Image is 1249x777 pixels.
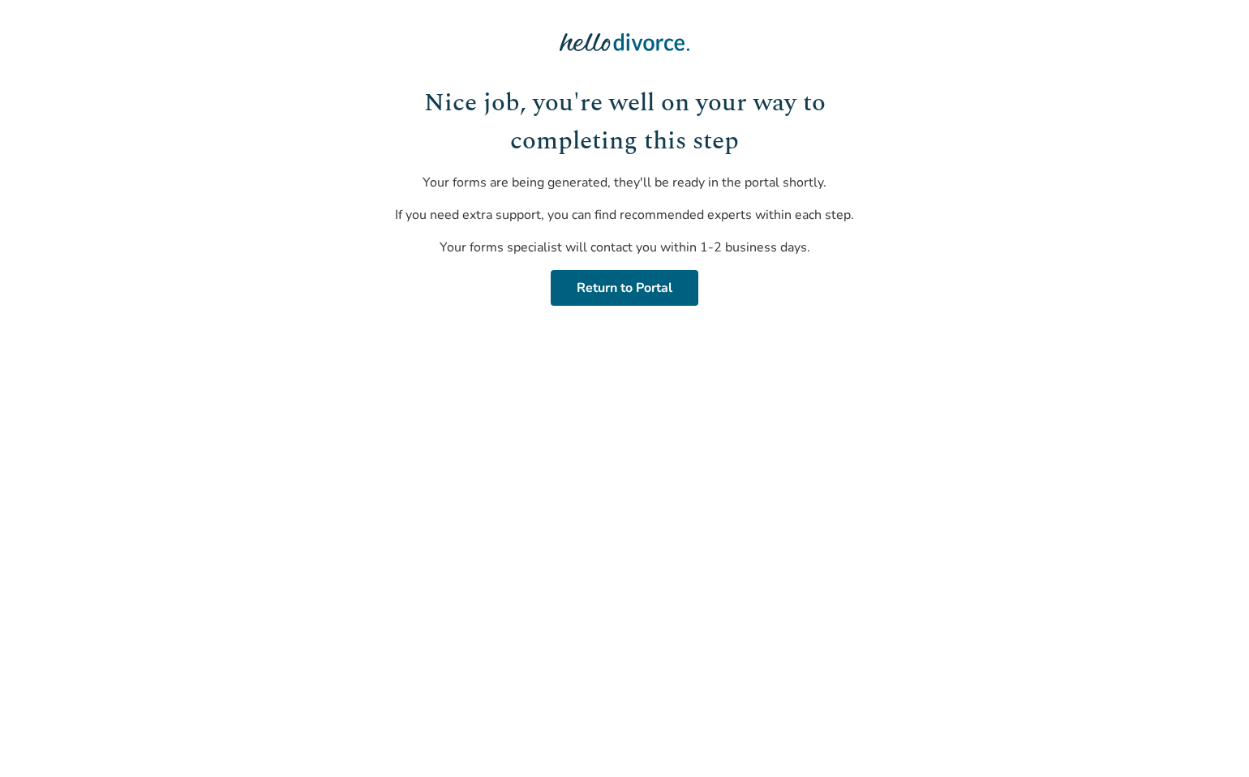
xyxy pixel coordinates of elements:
[380,205,869,225] p: If you need extra support, you can find recommended experts within each step.
[380,238,869,257] p: Your forms specialist will contact you within 1-2 business days.
[560,26,689,58] img: Hello Divorce Logo
[380,84,869,160] h1: Nice job, you're well on your way to completing this step
[551,270,698,306] a: Return to Portal
[380,173,869,192] p: Your forms are being generated, they'll be ready in the portal shortly.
